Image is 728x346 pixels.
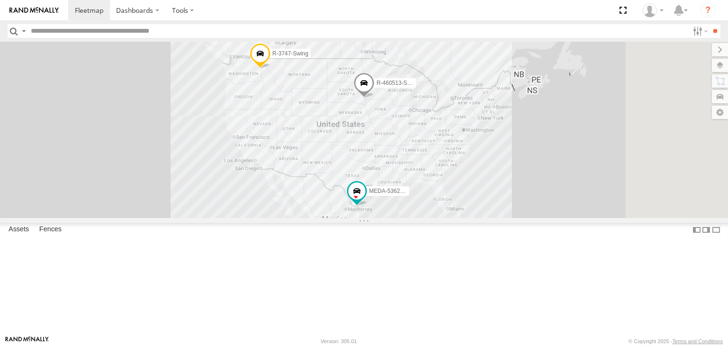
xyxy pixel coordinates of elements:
span: MEDA-536205-Roll [369,188,418,194]
label: Fences [35,223,66,237]
label: Dock Summary Table to the Right [701,223,711,237]
label: Hide Summary Table [711,223,721,237]
a: Visit our Website [5,337,49,346]
span: R-3747-Swing [273,50,309,57]
span: R-460513-Swing [376,80,419,86]
i: ? [701,3,716,18]
label: Assets [4,223,34,237]
img: rand-logo.svg [9,7,59,14]
div: Anthony Robinson [639,3,667,18]
label: Search Query [20,24,27,38]
label: Search Filter Options [689,24,710,38]
div: Version: 305.01 [321,338,357,344]
label: Map Settings [712,106,728,119]
a: Terms and Conditions [673,338,723,344]
div: © Copyright 2025 - [628,338,723,344]
label: Dock Summary Table to the Left [692,223,701,237]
